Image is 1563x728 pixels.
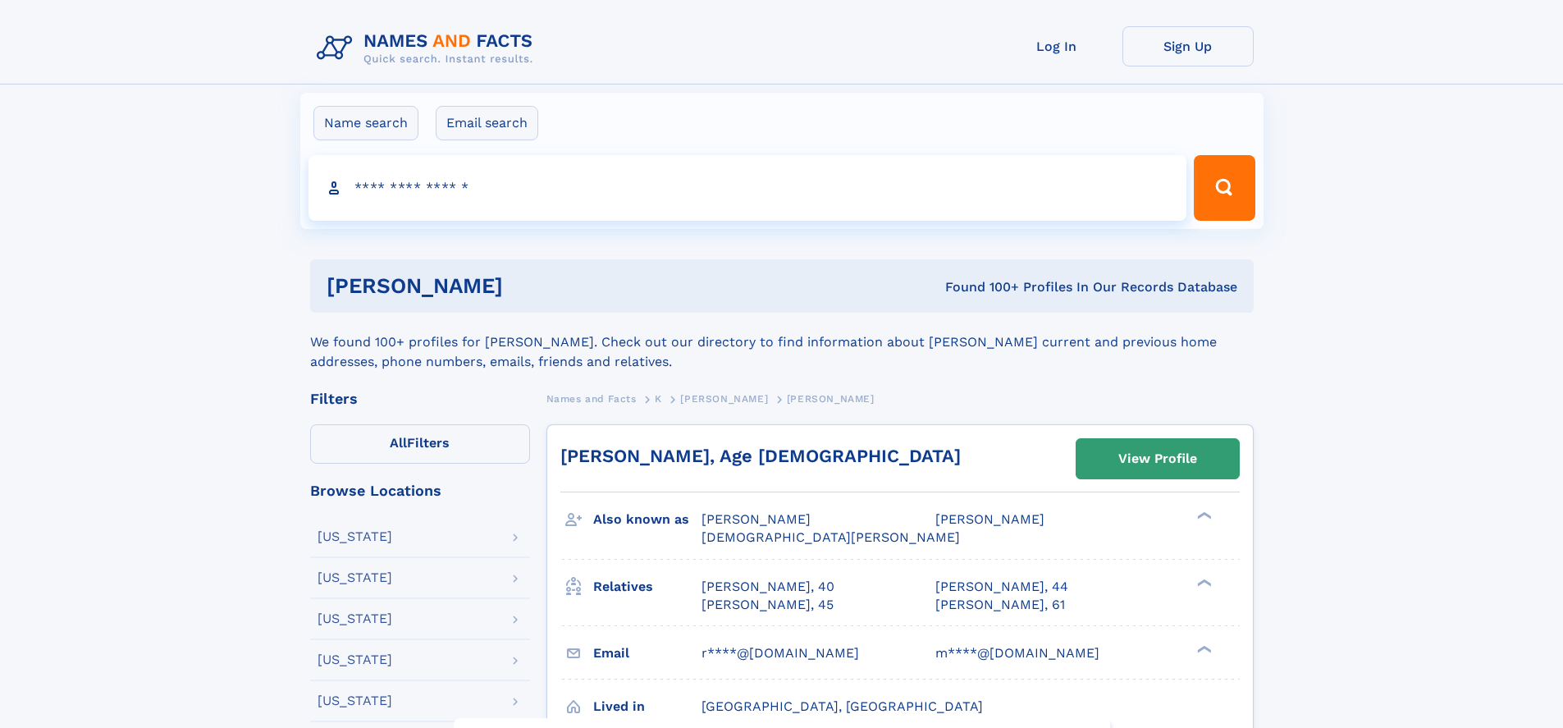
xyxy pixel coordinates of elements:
[318,653,392,666] div: [US_STATE]
[680,388,768,409] a: [PERSON_NAME]
[787,393,875,405] span: [PERSON_NAME]
[318,530,392,543] div: [US_STATE]
[1193,511,1213,521] div: ❯
[935,578,1068,596] a: [PERSON_NAME], 44
[318,694,392,707] div: [US_STATE]
[593,573,702,601] h3: Relatives
[1122,26,1254,66] a: Sign Up
[310,483,530,498] div: Browse Locations
[310,391,530,406] div: Filters
[310,424,530,464] label: Filters
[390,435,407,451] span: All
[1194,155,1255,221] button: Search Button
[702,511,811,527] span: [PERSON_NAME]
[560,446,961,466] a: [PERSON_NAME], Age [DEMOGRAPHIC_DATA]
[680,393,768,405] span: [PERSON_NAME]
[702,596,834,614] a: [PERSON_NAME], 45
[991,26,1122,66] a: Log In
[655,393,662,405] span: K
[436,106,538,140] label: Email search
[546,388,637,409] a: Names and Facts
[318,612,392,625] div: [US_STATE]
[935,596,1065,614] a: [PERSON_NAME], 61
[1118,440,1197,478] div: View Profile
[593,693,702,721] h3: Lived in
[655,388,662,409] a: K
[593,639,702,667] h3: Email
[310,313,1254,372] div: We found 100+ profiles for [PERSON_NAME]. Check out our directory to find information about [PERS...
[593,506,702,533] h3: Also known as
[308,155,1187,221] input: search input
[1193,577,1213,588] div: ❯
[702,578,834,596] a: [PERSON_NAME], 40
[702,698,983,714] span: [GEOGRAPHIC_DATA], [GEOGRAPHIC_DATA]
[1076,439,1239,478] a: View Profile
[724,278,1237,296] div: Found 100+ Profiles In Our Records Database
[1193,643,1213,654] div: ❯
[327,276,724,296] h1: [PERSON_NAME]
[318,571,392,584] div: [US_STATE]
[935,511,1044,527] span: [PERSON_NAME]
[313,106,418,140] label: Name search
[702,529,960,545] span: [DEMOGRAPHIC_DATA][PERSON_NAME]
[310,26,546,71] img: Logo Names and Facts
